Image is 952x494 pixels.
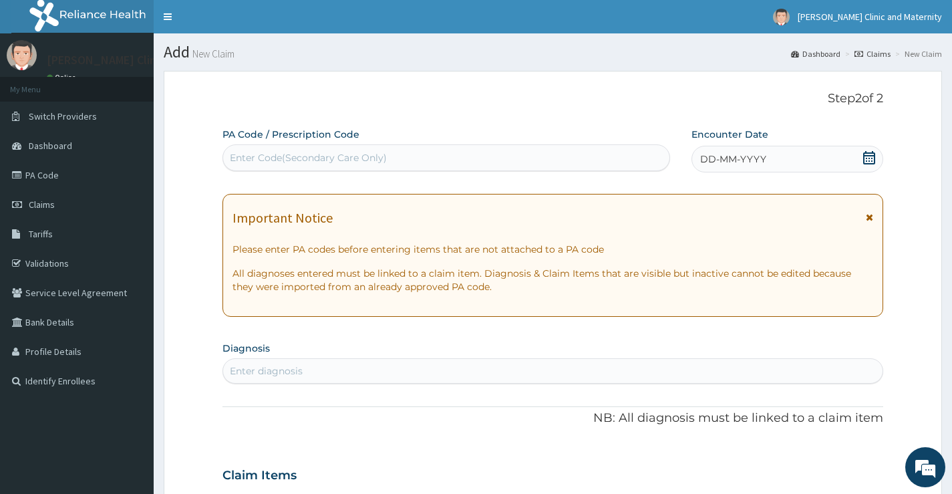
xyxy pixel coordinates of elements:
[798,11,942,23] span: [PERSON_NAME] Clinic and Maternity
[230,151,387,164] div: Enter Code(Secondary Care Only)
[29,228,53,240] span: Tariffs
[222,128,359,141] label: PA Code / Prescription Code
[892,48,942,59] li: New Claim
[47,54,241,66] p: [PERSON_NAME] Clinic and Maternity
[222,410,883,427] p: NB: All diagnosis must be linked to a claim item
[29,110,97,122] span: Switch Providers
[47,73,79,82] a: Online
[222,469,297,483] h3: Claim Items
[29,140,72,152] span: Dashboard
[190,49,234,59] small: New Claim
[773,9,790,25] img: User Image
[230,364,303,378] div: Enter diagnosis
[691,128,768,141] label: Encounter Date
[164,43,942,61] h1: Add
[854,48,891,59] a: Claims
[700,152,766,166] span: DD-MM-YYYY
[7,40,37,70] img: User Image
[232,243,873,256] p: Please enter PA codes before entering items that are not attached to a PA code
[222,92,883,106] p: Step 2 of 2
[232,267,873,293] p: All diagnoses entered must be linked to a claim item. Diagnosis & Claim Items that are visible bu...
[791,48,840,59] a: Dashboard
[29,199,55,211] span: Claims
[232,211,333,225] h1: Important Notice
[222,342,270,355] label: Diagnosis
